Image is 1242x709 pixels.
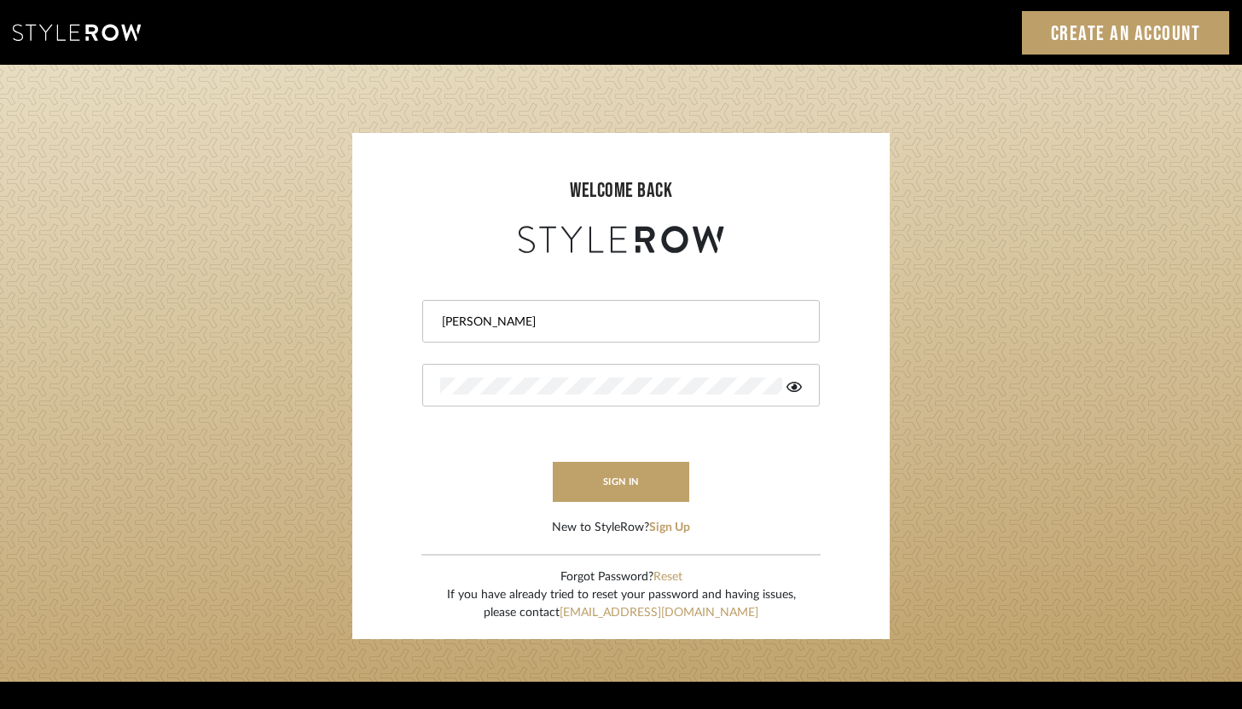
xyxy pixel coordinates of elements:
button: Sign Up [649,519,690,537]
div: Forgot Password? [447,568,796,586]
button: Reset [653,568,682,586]
input: Email Address [440,314,798,331]
div: New to StyleRow? [552,519,690,537]
button: sign in [553,462,689,502]
div: If you have already tried to reset your password and having issues, please contact [447,586,796,622]
a: [EMAIL_ADDRESS][DOMAIN_NAME] [560,607,758,619]
div: welcome back [369,176,873,206]
a: Create an Account [1022,11,1230,55]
